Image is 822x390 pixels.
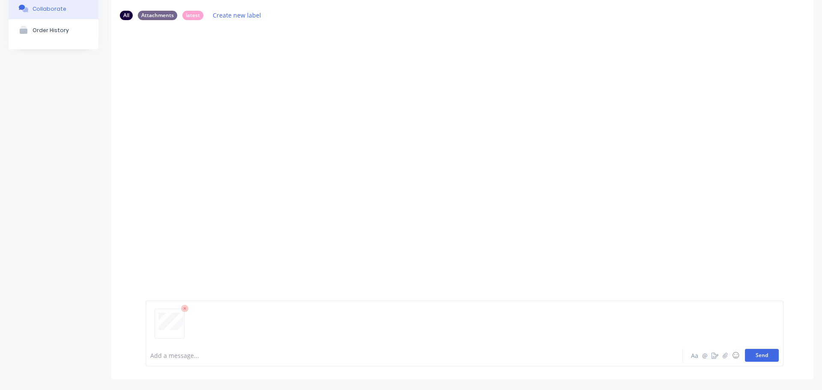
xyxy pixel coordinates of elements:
[138,11,177,20] div: Attachments
[208,9,266,21] button: Create new label
[689,350,700,360] button: Aa
[33,27,69,33] div: Order History
[9,19,98,41] button: Order History
[33,6,66,12] div: Collaborate
[120,11,133,20] div: All
[700,350,710,360] button: @
[730,350,741,360] button: ☺
[182,11,203,20] div: latest
[745,349,779,362] button: Send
